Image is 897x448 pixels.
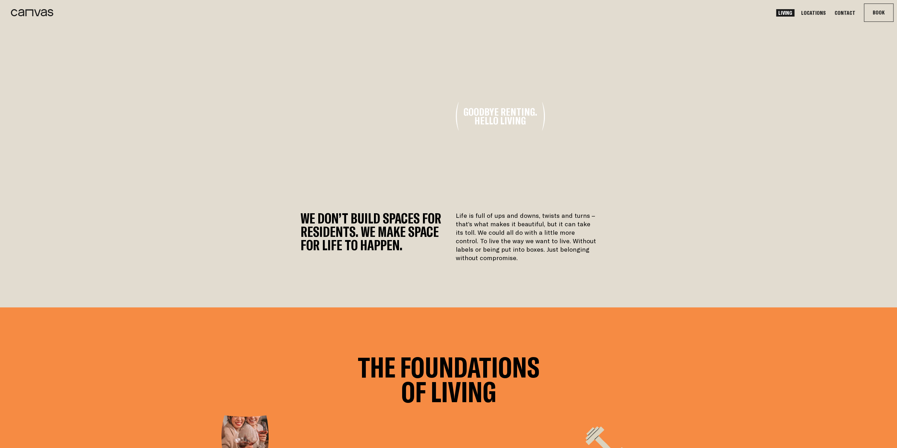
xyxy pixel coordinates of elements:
[799,9,828,17] a: Locations
[864,4,893,22] button: Book
[833,9,858,17] a: Contact
[456,211,597,262] p: Life is full of ups and downs, twists and turns – that’s what makes it beautiful, but it can take...
[301,211,442,262] h2: We don’t build spaces for residents. We make space for life to happen.
[776,9,794,17] a: Living
[352,355,546,404] h2: The Foundations of Living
